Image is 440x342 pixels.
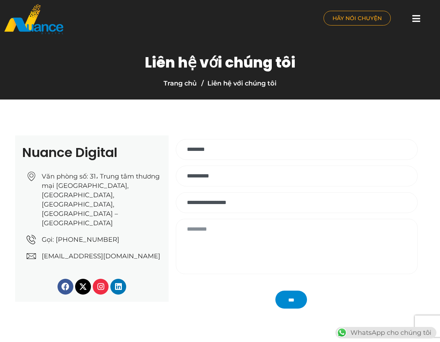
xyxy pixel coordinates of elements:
[145,52,295,73] font: Liên hệ với chúng tôi
[42,172,160,227] font: Văn phòng số: 31، Trung tâm thương mại [GEOGRAPHIC_DATA], [GEOGRAPHIC_DATA], [GEOGRAPHIC_DATA], [...
[27,251,161,261] a: [EMAIL_ADDRESS][DOMAIN_NAME]
[172,139,421,291] form: Biểu mẫu liên hệ
[27,235,161,244] a: Gọi: [PHONE_NUMBER]
[42,252,160,260] font: [EMAIL_ADDRESS][DOMAIN_NAME]
[4,4,64,35] img: nuance-qatar_logo
[42,236,119,244] font: Gọi: [PHONE_NUMBER]
[164,79,197,87] a: Trang chủ
[336,327,348,338] img: WhatsApp
[4,4,216,35] a: nuance-qatar_logo
[335,329,436,337] a: WhatsAppWhatsApp cho chúng tôi
[22,143,118,162] font: Nuance Digital
[333,15,382,22] font: HÃY NÓI CHUYỆN
[27,172,161,228] a: Văn phòng số: 31، Trung tâm thương mại [GEOGRAPHIC_DATA], [GEOGRAPHIC_DATA], [GEOGRAPHIC_DATA], [...
[207,79,276,87] font: Liên hệ với chúng tôi
[324,11,391,26] a: HÃY NÓI CHUYỆN
[350,329,431,337] font: WhatsApp cho chúng tôi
